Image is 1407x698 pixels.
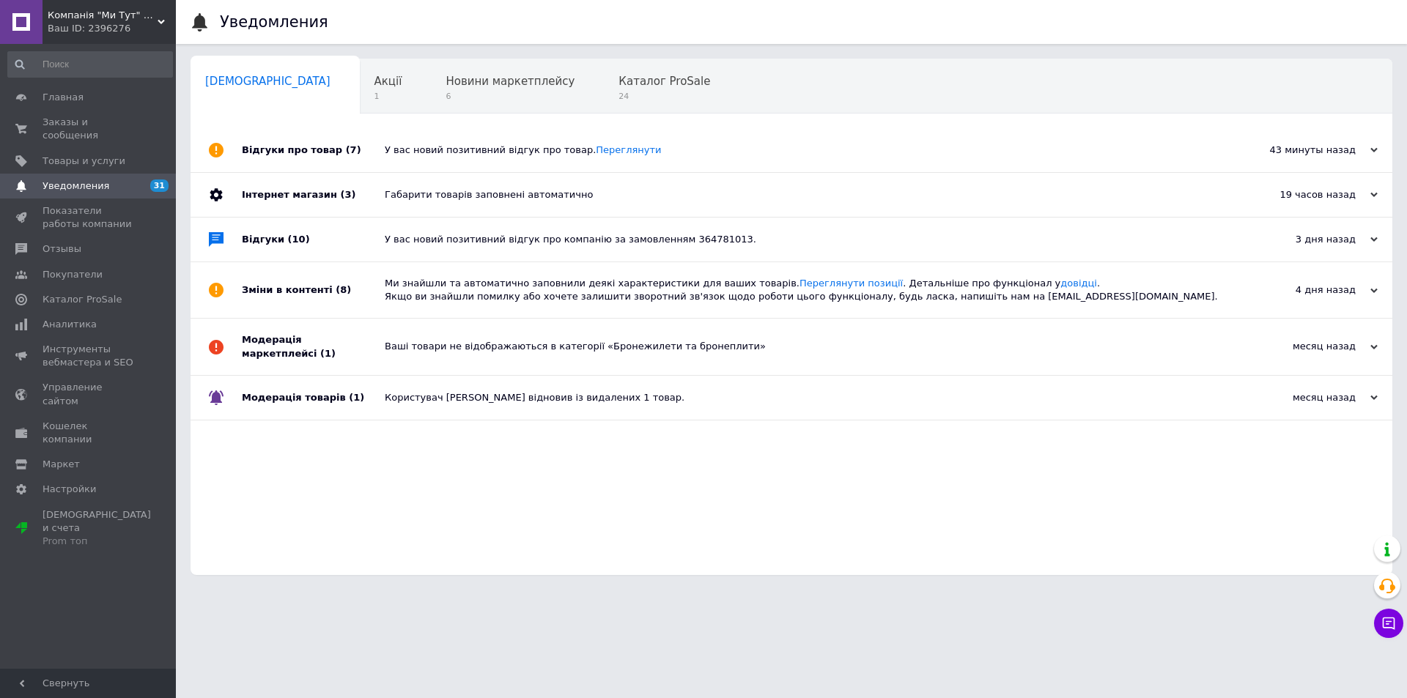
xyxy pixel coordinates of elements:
span: (10) [288,234,310,245]
span: 1 [374,91,402,102]
span: Уведомления [43,179,109,193]
span: Кошелек компании [43,420,136,446]
span: Отзывы [43,242,81,256]
a: Переглянути позиції [799,278,903,289]
div: 43 минуты назад [1231,144,1378,157]
input: Поиск [7,51,173,78]
div: Відгуки про товар [242,128,385,172]
span: [DEMOGRAPHIC_DATA] [205,75,330,88]
div: 19 часов назад [1231,188,1378,201]
span: Маркет [43,458,80,471]
div: Користувач [PERSON_NAME] відновив із видалених 1 товар. [385,391,1231,404]
span: (8) [336,284,351,295]
div: Модерація маркетплейсі [242,319,385,374]
a: Переглянути [596,144,661,155]
span: 6 [446,91,575,102]
span: Управление сайтом [43,381,136,407]
div: 3 дня назад [1231,233,1378,246]
span: (1) [349,392,364,403]
span: Товары и услуги [43,155,125,168]
div: 4 дня назад [1231,283,1378,297]
span: (7) [346,144,361,155]
span: Инструменты вебмастера и SEO [43,343,136,369]
span: 24 [618,91,710,102]
div: Ми знайшли та автоматично заповнили деякі характеристики для ваших товарів. . Детальніше про функ... [385,277,1231,303]
div: Габарити товарів заповнені автоматично [385,188,1231,201]
div: Відгуки [242,218,385,261]
span: Акції [374,75,402,88]
span: Новини маркетплейсу [446,75,575,88]
div: месяц назад [1231,340,1378,353]
span: (3) [340,189,355,200]
button: Чат с покупателем [1374,609,1403,638]
span: Каталог ProSale [618,75,710,88]
span: Заказы и сообщения [43,116,136,142]
div: Prom топ [43,535,151,548]
span: Аналитика [43,318,97,331]
div: месяц назад [1231,391,1378,404]
span: (1) [320,348,336,359]
h1: Уведомления [220,13,328,31]
span: Настройки [43,483,96,496]
span: [DEMOGRAPHIC_DATA] и счета [43,508,151,549]
div: У вас новий позитивний відгук про товар. [385,144,1231,157]
div: Інтернет магазин [242,173,385,217]
span: Главная [43,91,84,104]
div: У вас новий позитивний відгук про компанію за замовленням 364781013. [385,233,1231,246]
span: 31 [150,179,169,192]
a: довідці [1060,278,1097,289]
span: Покупатели [43,268,103,281]
div: Модерація товарів [242,376,385,420]
span: Компанія "Ми Тут" Запчастини на китайські авто [48,9,158,22]
span: Каталог ProSale [43,293,122,306]
div: Ваш ID: 2396276 [48,22,176,35]
span: Показатели работы компании [43,204,136,231]
div: Зміни в контенті [242,262,385,318]
div: Ваші товари не відображаються в категорії «Бронежилети та бронеплити» [385,340,1231,353]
